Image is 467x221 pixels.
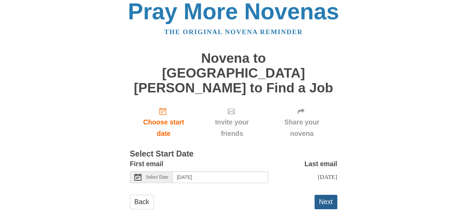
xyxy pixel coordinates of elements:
[305,158,337,170] label: Last email
[130,158,164,170] label: First email
[137,117,191,139] span: Choose start date
[164,28,303,36] a: The original novena reminder
[130,102,198,143] a: Choose start date
[130,195,154,209] a: Back
[315,195,337,209] button: Next
[318,173,337,180] span: [DATE]
[273,117,330,139] span: Share your novena
[197,102,266,143] div: Click "Next" to confirm your start date first.
[146,175,168,180] span: Select Date
[130,150,337,159] h3: Select Start Date
[130,51,337,95] h1: Novena to [GEOGRAPHIC_DATA][PERSON_NAME] to Find a Job
[267,102,337,143] div: Click "Next" to confirm your start date first.
[204,117,259,139] span: Invite your friends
